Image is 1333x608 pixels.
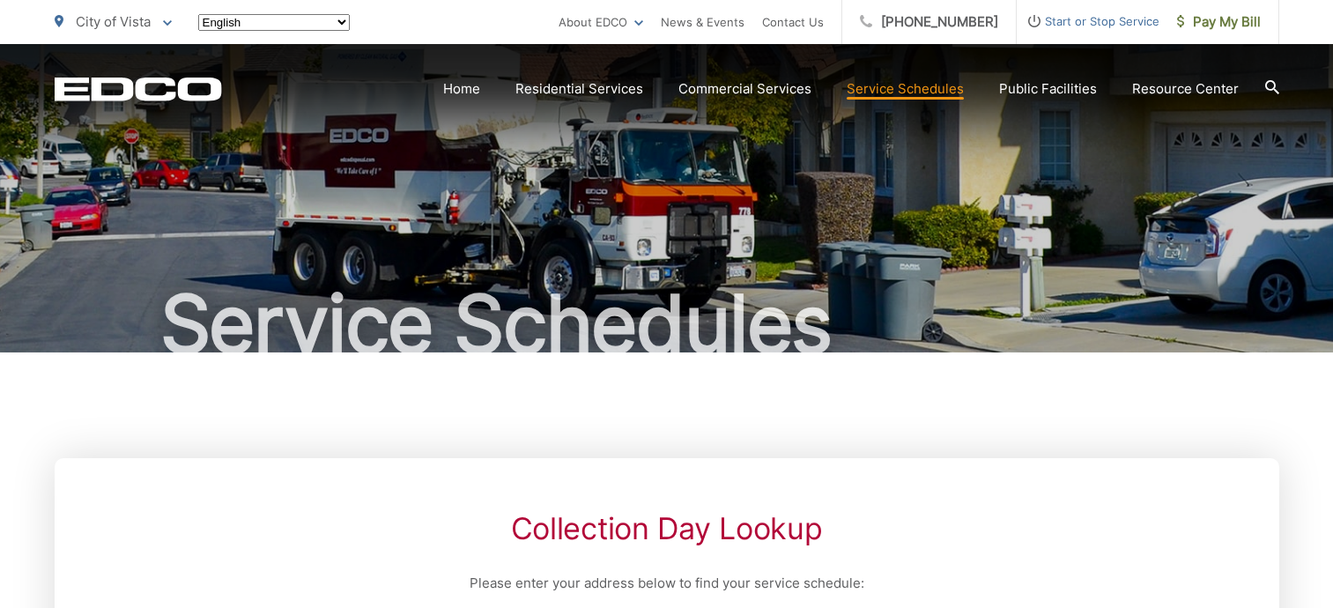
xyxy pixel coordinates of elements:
select: Select a language [198,14,350,31]
p: Please enter your address below to find your service schedule: [311,573,1021,594]
a: Residential Services [515,78,643,100]
a: About EDCO [559,11,643,33]
span: City of Vista [76,13,151,30]
h1: Service Schedules [55,280,1279,368]
a: Home [443,78,480,100]
a: Resource Center [1132,78,1239,100]
h2: Collection Day Lookup [311,511,1021,546]
a: Service Schedules [847,78,964,100]
a: News & Events [661,11,744,33]
span: Pay My Bill [1177,11,1261,33]
a: EDCD logo. Return to the homepage. [55,77,222,101]
a: Contact Us [762,11,824,33]
a: Commercial Services [678,78,811,100]
a: Public Facilities [999,78,1097,100]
